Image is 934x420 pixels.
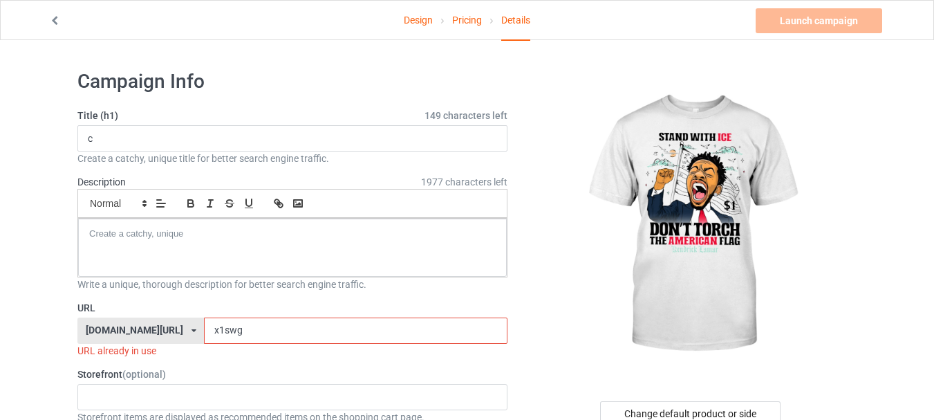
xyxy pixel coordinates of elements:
a: Pricing [452,1,482,39]
div: Create a catchy, unique title for better search engine traffic. [77,152,507,165]
label: Title (h1) [77,109,507,122]
div: Details [501,1,530,41]
span: 149 characters left [424,109,507,122]
h1: Campaign Info [77,69,507,94]
span: Create a catchy, unique [89,228,183,239]
div: [DOMAIN_NAME][URL] [86,325,183,335]
label: URL [77,301,507,315]
span: 1977 characters left [421,175,507,189]
div: URL already in use [77,344,507,358]
div: Write a unique, thorough description for better search engine traffic. [77,277,507,291]
label: Storefront [77,367,507,381]
label: Description [77,176,126,188]
a: Design [404,1,433,39]
span: (optional) [122,369,166,380]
